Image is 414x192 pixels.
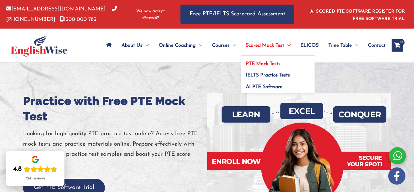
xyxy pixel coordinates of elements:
a: Scored Mock TestMenu Toggle [241,35,296,56]
a: AI PTE Software [241,79,315,93]
div: 724 reviews [25,176,45,181]
div: 4.8 [13,165,22,174]
a: [PHONE_NUMBER] [6,6,117,22]
span: Contact [368,35,385,56]
a: Get PTE Software Trial [23,185,105,190]
span: Online Coaching [159,35,196,56]
span: PTE Mock Tests [246,61,281,66]
span: Scored Mock Test [246,35,284,56]
span: Menu Toggle [196,35,202,56]
a: Time TableMenu Toggle [323,35,363,56]
p: Looking for high-quality PTE practice test online? Access free PTE mock tests and practice materi... [23,129,207,170]
a: ELICOS [296,35,323,56]
a: [EMAIL_ADDRESS][DOMAIN_NAME] [6,6,106,12]
a: 1300 000 783 [60,17,96,22]
span: Menu Toggle [352,35,358,56]
span: We now accept [136,8,165,14]
a: Online CoachingMenu Toggle [154,35,207,56]
div: Rating: 4.8 out of 5 [13,165,57,174]
a: View Shopping Cart, empty [392,39,403,52]
img: cropped-ew-logo [11,34,68,57]
span: Courses [212,35,230,56]
aside: Header Widget 1 [307,4,408,24]
span: Menu Toggle [284,35,291,56]
a: PTE Mock Tests [241,56,315,68]
a: CoursesMenu Toggle [207,35,241,56]
span: Time Table [328,35,352,56]
span: Menu Toggle [230,35,236,56]
a: IELTS Practice Tests [241,68,315,79]
h1: Practice with Free PTE Mock Test [23,93,207,124]
span: IELTS Practice Tests [246,73,290,78]
span: AI PTE Software [246,84,282,89]
span: ELICOS [300,35,319,56]
span: About Us [122,35,142,56]
nav: Site Navigation: Main Menu [101,35,385,56]
img: Afterpay-Logo [142,16,159,19]
img: white-facebook.png [388,167,405,185]
a: About UsMenu Toggle [117,35,154,56]
a: Free PTE/IELTS Scorecard Assessment [180,5,294,24]
a: AI SCORED PTE SOFTWARE REGISTER FOR FREE SOFTWARE TRIAL [310,9,405,21]
span: Menu Toggle [142,35,149,56]
a: Contact [363,35,385,56]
